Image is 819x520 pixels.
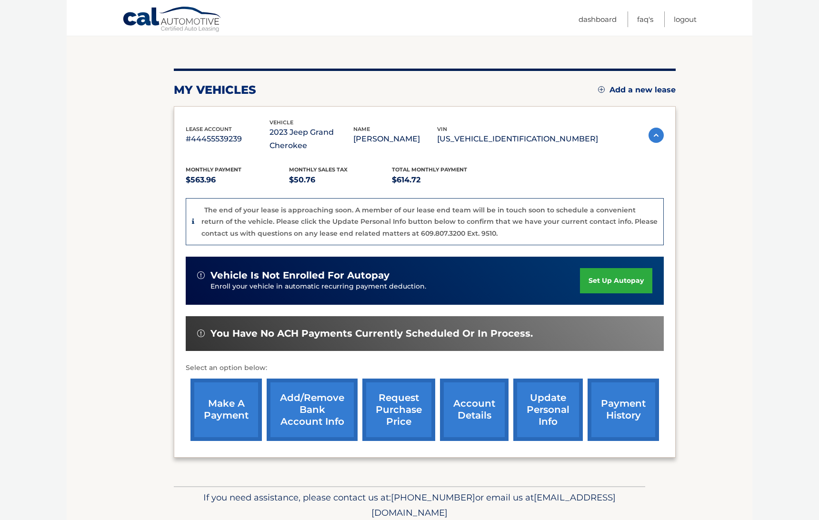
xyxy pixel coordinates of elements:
[210,270,390,281] span: vehicle is not enrolled for autopay
[649,128,664,143] img: accordion-active.svg
[289,173,392,187] p: $50.76
[579,11,617,27] a: Dashboard
[197,330,205,337] img: alert-white.svg
[588,379,659,441] a: payment history
[580,268,652,293] a: set up autopay
[513,379,583,441] a: update personal info
[186,132,270,146] p: #44455539239
[186,362,664,374] p: Select an option below:
[437,132,598,146] p: [US_VEHICLE_IDENTIFICATION_NUMBER]
[598,86,605,93] img: add.svg
[270,119,293,126] span: vehicle
[598,85,676,95] a: Add a new lease
[674,11,697,27] a: Logout
[186,166,241,173] span: Monthly Payment
[201,206,658,238] p: The end of your lease is approaching soon. A member of our lease end team will be in touch soon t...
[267,379,358,441] a: Add/Remove bank account info
[353,126,370,132] span: name
[392,166,467,173] span: Total Monthly Payment
[440,379,509,441] a: account details
[637,11,653,27] a: FAQ's
[437,126,447,132] span: vin
[391,492,475,503] span: [PHONE_NUMBER]
[362,379,435,441] a: request purchase price
[210,328,533,340] span: You have no ACH payments currently scheduled or in process.
[190,379,262,441] a: make a payment
[197,271,205,279] img: alert-white.svg
[186,126,232,132] span: lease account
[353,132,437,146] p: [PERSON_NAME]
[392,173,495,187] p: $614.72
[289,166,348,173] span: Monthly sales Tax
[122,6,222,34] a: Cal Automotive
[186,173,289,187] p: $563.96
[270,126,353,152] p: 2023 Jeep Grand Cherokee
[174,83,256,97] h2: my vehicles
[210,281,580,292] p: Enroll your vehicle in automatic recurring payment deduction.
